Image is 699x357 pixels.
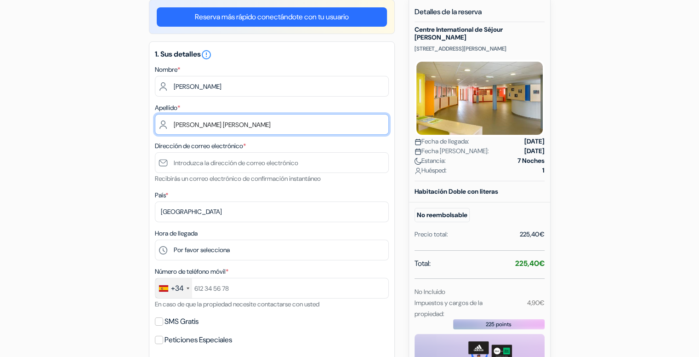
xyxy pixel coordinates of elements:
[155,76,389,97] input: Ingrese el nombre
[415,7,545,22] h5: Detalles de la reserva
[201,49,212,60] i: error_outline
[155,174,321,183] small: Recibirás un correo electrónico de confirmación instantáneo
[171,283,184,294] div: +34
[155,49,389,60] h5: 1. Sus detalles
[415,156,446,166] span: Estancia:
[415,138,421,145] img: calendar.svg
[155,141,246,151] label: Dirección de correo electrónico
[155,103,180,113] label: Apellido
[415,26,545,41] h5: Centre International de Séjour [PERSON_NAME]
[415,146,489,156] span: Fecha [PERSON_NAME]:
[155,114,389,135] input: Introduzca el apellido
[527,299,544,307] small: 4,90€
[155,229,198,238] label: Hora de llegada
[155,152,389,173] input: Introduzca la dirección de correo electrónico
[415,299,483,318] small: Impuestos y cargos de la propiedad:
[155,278,389,299] input: 612 34 56 78
[542,166,545,175] strong: 1
[520,230,545,239] div: 225,40€
[155,267,228,276] label: Número de teléfono móvil
[524,146,545,156] strong: [DATE]
[517,156,545,166] strong: 7 Noches
[157,7,387,27] a: Reserva más rápido conectándote con tu usuario
[155,300,319,308] small: En caso de que la propiedad necesite contactarse con usted
[415,148,421,155] img: calendar.svg
[415,258,431,269] span: Total:
[415,167,421,174] img: user_icon.svg
[524,137,545,146] strong: [DATE]
[155,65,180,75] label: Nombre
[165,334,232,346] label: Peticiones Especiales
[415,288,445,296] small: No Incluido
[415,158,421,165] img: moon.svg
[415,166,447,175] span: Huésped:
[415,187,498,196] b: Habitación Doble con literas
[415,45,545,52] p: [STREET_ADDRESS][PERSON_NAME]
[415,137,469,146] span: Fecha de llegada:
[155,190,168,200] label: País
[165,315,199,328] label: SMS Gratis
[415,230,448,239] div: Precio total:
[415,208,470,222] small: No reembolsable
[515,259,545,268] strong: 225,40€
[486,320,511,328] span: 225 points
[155,278,192,298] div: Spain (España): +34
[201,49,212,59] a: error_outline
